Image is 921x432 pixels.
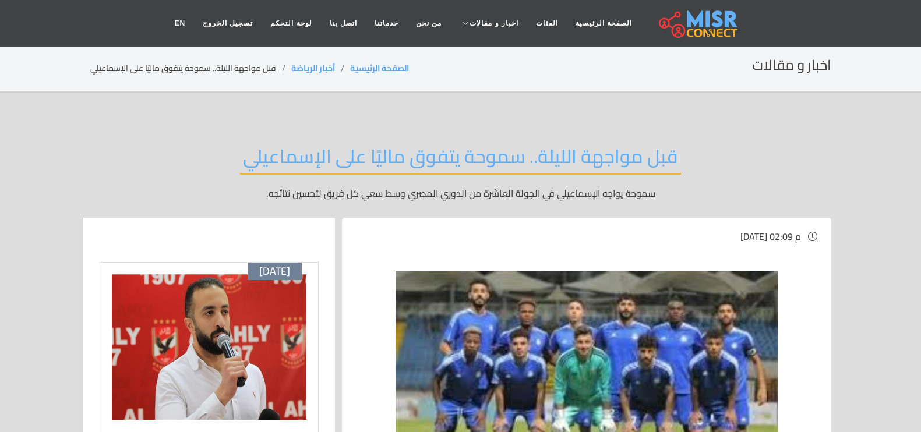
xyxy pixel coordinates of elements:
a: من نحن [407,12,450,34]
a: تسجيل الخروج [194,12,262,34]
a: لوحة التحكم [262,12,320,34]
a: أخبار الرياضة [291,61,335,76]
a: الفئات [527,12,567,34]
a: EN [165,12,194,34]
a: اتصل بنا [321,12,366,34]
li: قبل مواجهة الليلة.. سموحة يتفوق ماليًا على الإسماعيلي [90,62,291,75]
a: الصفحة الرئيسية [350,61,409,76]
a: الصفحة الرئيسية [567,12,641,34]
a: خدماتنا [366,12,407,34]
h2: قبل مواجهة الليلة.. سموحة يتفوق ماليًا على الإسماعيلي [240,145,681,175]
span: [DATE] 02:09 م [740,228,801,245]
span: [DATE] [259,265,290,278]
img: main.misr_connect [659,9,737,38]
p: سموحة يواجه الإسماعيلي في الجولة العاشرة من الدوري المصري وسط سعي كل فريق لتحسين نتائجه. [90,186,831,200]
a: اخبار و مقالات [450,12,527,34]
span: اخبار و مقالات [470,18,518,29]
h2: اخبار و مقالات [752,57,831,74]
img: محمد سراج الدين يدعم محمود الخطيب في انتخابات الأهلي [112,274,306,420]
